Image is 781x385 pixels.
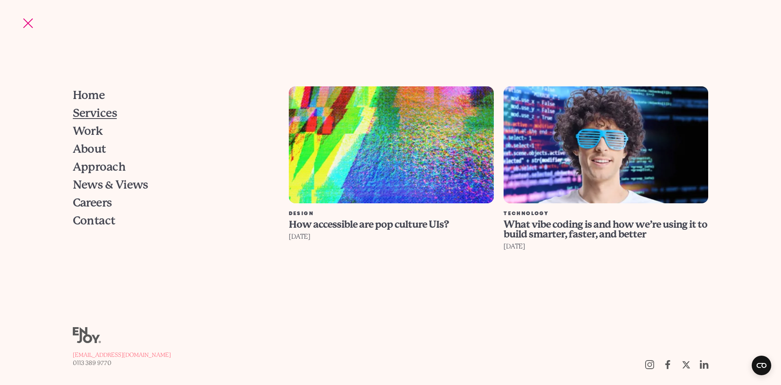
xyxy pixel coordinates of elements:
a: Home [73,86,264,104]
a: Services [73,104,264,122]
div: [DATE] [289,231,494,242]
a: Approach [73,158,264,176]
a: https://uk.linkedin.com/company/enjoy-digital [695,356,713,374]
div: Technology [504,211,709,216]
button: Site navigation [20,15,37,32]
span: Work [73,125,103,137]
a: Follow us on Facebook [659,356,677,374]
a: About [73,140,264,158]
img: What vibe coding is and how we’re using it to build smarter, faster, and better [504,86,709,203]
div: Design [289,211,494,216]
a: [EMAIL_ADDRESS][DOMAIN_NAME] [73,351,171,359]
span: Careers [73,197,112,209]
a: Contact [73,212,264,230]
a: Work [73,122,264,140]
button: Open CMP widget [752,356,771,375]
div: [DATE] [504,241,709,252]
span: How accessible are pop culture UIs? [289,219,449,230]
a: How accessible are pop culture UIs? Design How accessible are pop culture UIs? [DATE] [284,86,499,284]
a: News & Views [73,176,264,194]
span: Approach [73,161,126,173]
a: 0113 389 9770 [73,359,171,367]
a: What vibe coding is and how we’re using it to build smarter, faster, and better Technology What v... [499,86,713,284]
a: Careers [73,194,264,212]
span: 0113 389 9770 [73,360,111,366]
a: Follow us on Twitter [677,356,695,374]
span: [EMAIL_ADDRESS][DOMAIN_NAME] [73,352,171,358]
a: Follow us on Instagram [640,356,659,374]
span: Services [73,108,117,119]
span: About [73,143,106,155]
span: Contact [73,215,116,227]
span: What vibe coding is and how we’re using it to build smarter, faster, and better [504,219,707,240]
span: News & Views [73,179,148,191]
img: How accessible are pop culture UIs? [289,86,494,203]
span: Home [73,90,105,101]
